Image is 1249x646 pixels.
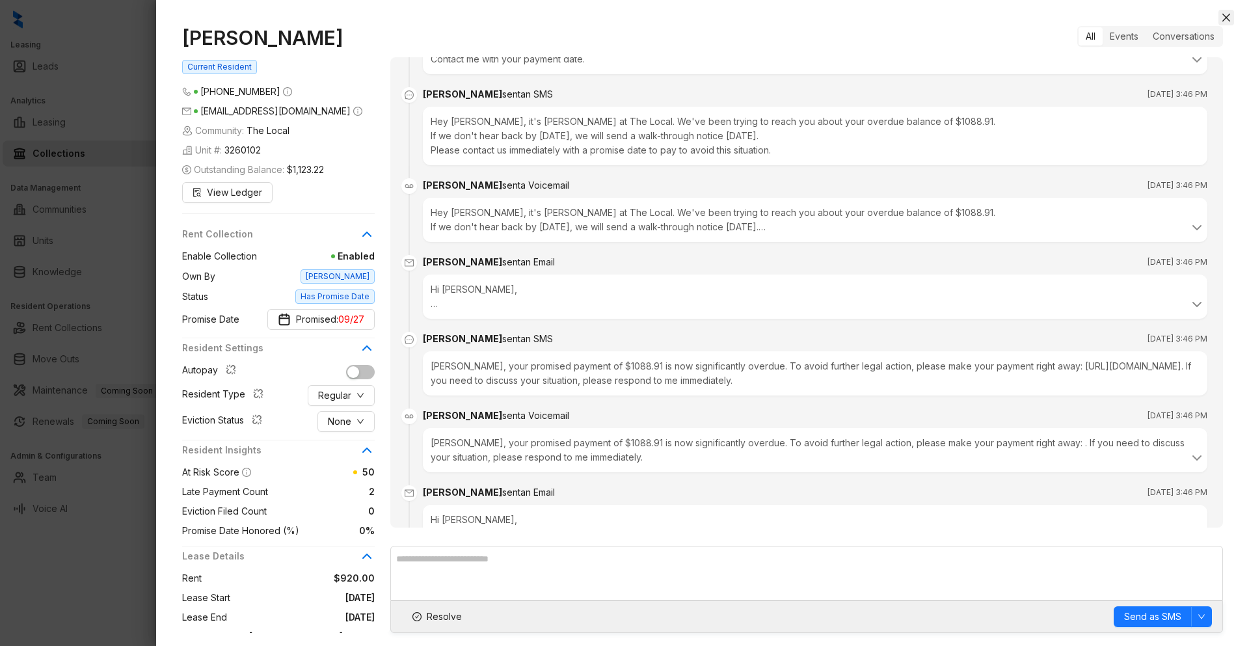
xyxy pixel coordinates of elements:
div: [PERSON_NAME] [423,332,553,346]
div: [PERSON_NAME] [423,409,569,423]
span: message [401,332,417,347]
span: [GEOGRAPHIC_DATA] 2 Bath [211,630,375,644]
span: Resident Insights [182,443,359,457]
span: 50 [362,466,375,478]
span: 0% [299,524,375,538]
span: Promised: [296,312,364,327]
span: Rent Collection [182,227,359,241]
div: Eviction Status [182,413,267,430]
span: message [401,87,417,103]
span: Lease End [182,610,227,625]
div: [PERSON_NAME], your promised payment of $1088.91 is now significantly overdue. To avoid further l... [423,351,1207,396]
span: sent an Email [502,256,555,267]
span: mail [401,485,417,501]
span: [DATE] 3:46 PM [1148,332,1207,345]
button: Regulardown [308,385,375,406]
div: Resident Insights [182,443,375,465]
span: Send as SMS [1124,610,1181,624]
span: Lease Details [182,549,359,563]
span: file-search [193,188,202,197]
span: info-circle [353,107,362,116]
span: $920.00 [202,571,375,585]
span: 09/27 [338,312,364,327]
span: [DATE] 3:46 PM [1148,409,1207,422]
span: 2 [268,485,375,499]
span: Has Promise Date [295,289,375,304]
span: 0 [267,504,375,518]
span: sent an Email [502,487,555,498]
div: [PERSON_NAME] [423,485,555,500]
span: Status [182,289,208,304]
span: 3260102 [224,143,261,157]
div: All [1079,27,1103,46]
div: Autopay [182,363,241,380]
span: Outstanding Balance: [182,163,324,177]
span: [DATE] 3:46 PM [1148,88,1207,101]
span: None [328,414,351,429]
span: sent a Voicemail [502,410,569,421]
span: info-circle [242,468,251,477]
span: sent a Voicemail [502,180,569,191]
span: Eviction Filed Count [182,504,267,518]
span: [DATE] [227,610,375,625]
button: Close [1218,10,1234,25]
span: mail [182,107,191,116]
span: [PHONE_NUMBER] [200,86,280,97]
span: Regular [318,388,351,403]
span: phone [182,87,191,96]
div: Resident Type [182,387,269,404]
span: Lease Start [182,591,230,605]
button: Promise DatePromised: 09/27 [267,309,375,330]
img: Promise Date [278,313,291,326]
img: Voicemail Icon [401,409,417,424]
span: check-circle [412,612,422,621]
span: [DATE] 3:46 PM [1148,486,1207,499]
span: Resolve [427,610,462,624]
span: dollar [182,165,191,174]
span: [DATE] 3:46 PM [1148,179,1207,192]
span: close [1221,12,1231,23]
div: segmented control [1077,26,1223,47]
div: Resident Settings [182,341,375,363]
div: Lease Details [182,549,375,571]
div: Hey [PERSON_NAME], it's [PERSON_NAME] at The Local. We've been trying to reach you about your ove... [423,107,1207,165]
div: [PERSON_NAME] [423,178,569,193]
button: Send as SMS [1114,606,1192,627]
div: [PERSON_NAME], your promised payment of $1088.91 is now significantly overdue. To avoid further l... [431,436,1200,464]
div: Conversations [1146,27,1222,46]
div: [PERSON_NAME] [423,255,555,269]
span: Promise Date Honored (%) [182,524,299,538]
span: [DATE] 3:46 PM [1148,256,1207,269]
span: Late Payment Count [182,485,268,499]
span: [EMAIL_ADDRESS][DOMAIN_NAME] [200,105,351,116]
span: [PERSON_NAME] [301,269,375,284]
span: sent an SMS [502,88,553,100]
span: [DATE] [230,591,375,605]
span: Promise Date [182,312,239,327]
span: info-circle [283,87,292,96]
span: Current Resident [182,60,257,74]
span: down [356,392,364,399]
div: Events [1103,27,1146,46]
span: sent an SMS [502,333,553,344]
div: Hey [PERSON_NAME], it's [PERSON_NAME] at The Local. We've been trying to reach you about your ove... [431,206,1200,234]
span: Unit #: [182,143,261,157]
span: Layout [182,630,211,644]
span: Enable Collection [182,249,257,263]
div: [PERSON_NAME] [423,87,553,101]
span: Resident Settings [182,341,359,355]
span: mail [401,255,417,271]
span: down [1198,613,1205,621]
img: building-icon [182,126,193,136]
button: Nonedown [317,411,375,432]
span: down [356,418,364,425]
img: building-icon [182,145,193,155]
span: View Ledger [207,185,262,200]
div: Rent Collection [182,227,375,249]
span: Own By [182,269,215,284]
div: Hi [PERSON_NAME], This is [PERSON_NAME] from The Local. Your promised payment of $1088.91 is now ... [431,513,1200,541]
span: Community: [182,124,289,138]
h1: [PERSON_NAME] [182,26,375,49]
span: Rent [182,571,202,585]
span: $1,123.22 [287,163,324,177]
